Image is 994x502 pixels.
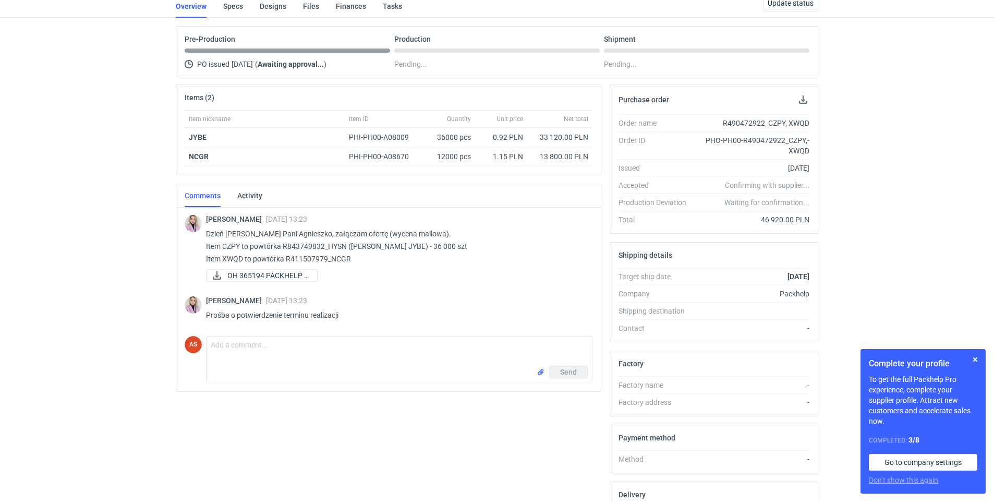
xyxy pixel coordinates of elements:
[695,380,809,390] div: -
[695,454,809,464] div: -
[185,35,235,43] p: Pre-Production
[725,181,809,189] em: Confirming with supplier...
[869,435,977,446] div: Completed:
[619,271,695,282] div: Target ship date
[695,397,809,408] div: -
[255,60,258,68] span: (
[619,118,695,128] div: Order name
[496,115,523,123] span: Unit price
[266,215,307,223] span: [DATE] 13:23
[619,360,644,368] h2: Factory
[531,132,588,142] div: 33 120.00 PLN
[185,184,221,207] a: Comments
[604,58,809,70] div: Pending...
[560,368,577,376] span: Send
[619,163,695,173] div: Issued
[695,163,809,173] div: [DATE]
[266,296,307,305] span: [DATE] 13:23
[189,133,207,141] strong: JYBE
[479,132,523,142] div: 0.92 PLN
[619,454,695,464] div: Method
[531,151,588,162] div: 13 800.00 PLN
[447,115,471,123] span: Quantity
[619,214,695,225] div: Total
[349,132,419,142] div: PHI-PH00-A08009
[787,272,809,281] strong: [DATE]
[695,289,809,299] div: Packhelp
[724,197,809,208] em: Waiting for confirmation...
[619,135,695,156] div: Order ID
[619,251,672,259] h2: Shipping details
[619,434,675,442] h2: Payment method
[797,93,809,106] button: Download PO
[619,323,695,333] div: Contact
[349,151,419,162] div: PHI-PH00-A08670
[423,147,475,166] div: 12000 pcs
[423,128,475,147] div: 36000 pcs
[185,336,202,353] figcaption: AS
[619,180,695,190] div: Accepted
[619,197,695,208] div: Production Deviation
[549,366,588,378] button: Send
[869,475,938,485] button: Don’t show this again
[695,214,809,225] div: 46 920.00 PLN
[185,93,214,102] h2: Items (2)
[185,215,202,232] img: Klaudia Wiśniewska
[185,336,202,353] div: Agnieszka Stropa
[237,184,262,207] a: Activity
[869,374,977,426] p: To get the full Packhelp Pro experience, complete your supplier profile. Attract new customers an...
[324,60,326,68] span: )
[185,58,390,70] div: PO issued
[619,380,695,390] div: Factory name
[695,135,809,156] div: PHO-PH00-R490472922_CZPY,-XWQD
[206,269,310,282] div: OH 365194 PACKHELP (1).pdf
[206,228,584,265] p: Dzień [PERSON_NAME] Pani Agnieszko, załączam ofertę (wycena mailowa). Item CZPY to powtórka R8437...
[185,296,202,314] img: Klaudia Wiśniewska
[206,215,266,223] span: [PERSON_NAME]
[869,454,977,471] a: Go to company settings
[206,309,584,321] p: Prośba o potwierdzenie terminu realizacji
[394,35,431,43] p: Production
[394,58,427,70] span: Pending...
[619,306,695,316] div: Shipping destination
[619,491,646,499] h2: Delivery
[619,95,669,104] h2: Purchase order
[604,35,636,43] p: Shipment
[227,270,309,281] span: OH 365194 PACKHELP (...
[695,323,809,333] div: -
[206,296,266,305] span: [PERSON_NAME]
[695,118,809,128] div: R490472922_CZPY, XWQD
[232,58,253,70] span: [DATE]
[349,115,369,123] span: Item ID
[258,60,324,68] strong: Awaiting approval...
[189,152,209,161] a: NCGR
[619,289,695,299] div: Company
[564,115,588,123] span: Net total
[479,151,523,162] div: 1.15 PLN
[619,397,695,408] div: Factory address
[206,269,318,282] a: OH 365194 PACKHELP (...
[969,353,981,366] button: Skip for now
[189,115,231,123] span: Item nickname
[869,357,977,370] h1: Complete your profile
[908,436,919,444] strong: 3 / 8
